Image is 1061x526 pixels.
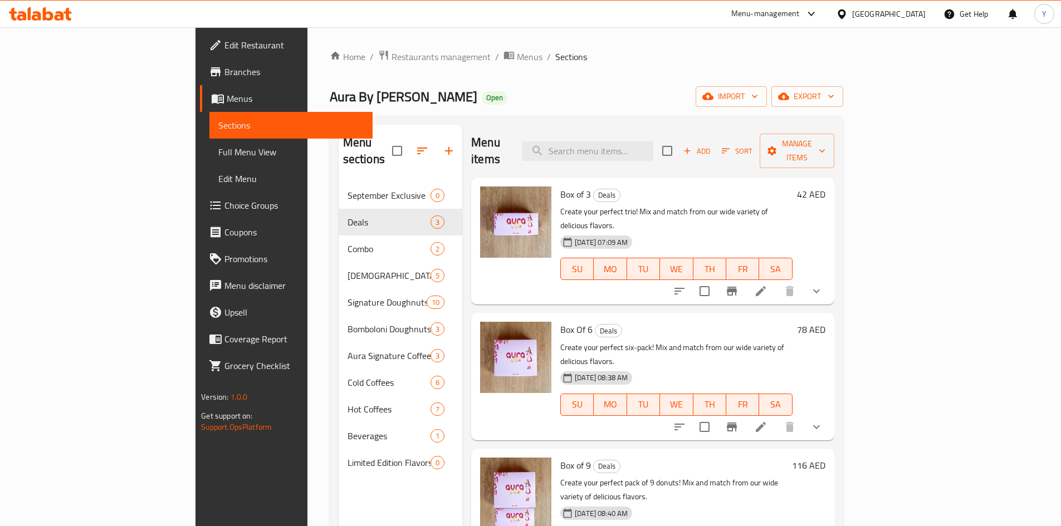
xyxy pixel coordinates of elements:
a: Edit menu item [754,284,767,298]
span: Bomboloni Doughnuts [348,322,431,336]
span: Promotions [224,252,364,266]
button: Add section [436,137,462,164]
span: 3 [431,324,444,335]
span: 0 [431,190,444,201]
h6: 116 AED [792,458,825,473]
a: Grocery Checklist [200,352,373,379]
div: Cold Coffees [348,376,431,389]
span: MO [598,261,622,277]
span: Combo [348,242,431,255]
span: 3 [431,217,444,228]
button: SU [560,258,594,280]
span: Box of 9 [560,457,591,474]
span: Sort sections [409,137,436,164]
span: Hot Coffees [348,402,431,416]
span: SA [764,396,788,412]
span: 5 [431,271,444,281]
div: items [427,296,444,309]
a: Full Menu View [209,139,373,165]
div: Deals [595,324,622,337]
span: Y [1042,8,1047,20]
button: SA [759,394,792,416]
button: MO [594,394,627,416]
button: SU [560,394,594,416]
span: Edit Menu [218,172,364,185]
span: Sort items [715,142,760,160]
button: Branch-specific-item [718,278,745,304]
span: Choice Groups [224,199,364,212]
div: Deals [593,189,620,202]
div: Open [482,91,507,105]
button: TU [627,394,660,416]
div: Signature Doughnuts [348,296,427,309]
span: Upsell [224,306,364,319]
a: Coverage Report [200,326,373,352]
span: TU [632,396,656,412]
button: Branch-specific-item [718,414,745,440]
a: Upsell [200,299,373,326]
span: Box Of 6 [560,321,593,338]
span: Edit Restaurant [224,38,364,52]
nav: Menu sections [339,178,462,480]
span: Add item [679,142,715,160]
span: Aura Signature Coffees [348,349,431,362]
button: Add [679,142,715,160]
span: FR [731,261,755,277]
a: Restaurants management [378,50,491,64]
div: Limited Edition Flavors [348,456,431,469]
a: Edit menu item [754,420,767,434]
input: search [522,141,653,161]
div: Hot Coffees7 [339,396,462,422]
span: Sort [722,145,752,158]
div: items [431,189,444,202]
span: Beverages [348,429,431,443]
span: Sections [218,119,364,132]
span: TU [632,261,656,277]
span: 3 [431,351,444,361]
span: TH [698,396,722,412]
span: Get support on: [201,409,252,423]
span: Deals [595,325,622,337]
button: sort-choices [666,278,693,304]
button: sort-choices [666,414,693,440]
button: import [696,86,767,107]
a: Coupons [200,219,373,245]
span: Deals [348,215,431,229]
span: WE [664,261,688,277]
span: Add [682,145,712,158]
div: items [431,376,444,389]
span: Version: [201,390,228,404]
span: [DATE] 07:09 AM [570,237,632,248]
span: TH [698,261,722,277]
nav: breadcrumb [330,50,843,64]
span: 10 [427,297,444,308]
a: Menus [503,50,542,64]
span: Full Menu View [218,145,364,159]
span: MO [598,396,622,412]
div: September Exclusive0 [339,182,462,209]
div: items [431,402,444,416]
li: / [547,50,551,63]
span: Menu disclaimer [224,279,364,292]
a: Menu disclaimer [200,272,373,299]
button: TU [627,258,660,280]
a: Choice Groups [200,192,373,219]
span: SA [764,261,788,277]
button: FR [726,394,759,416]
img: Box of 3 [480,186,551,258]
button: export [771,86,843,107]
div: Korean Milk Doughnuts [348,269,431,282]
span: Select to update [693,279,716,303]
div: [GEOGRAPHIC_DATA] [852,8,926,20]
span: [DATE] 08:40 AM [570,508,632,519]
span: 2 [431,244,444,254]
button: WE [660,394,693,416]
span: 1 [431,431,444,441]
button: TH [693,394,726,416]
div: Cold Coffees6 [339,369,462,396]
div: Combo2 [339,235,462,262]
